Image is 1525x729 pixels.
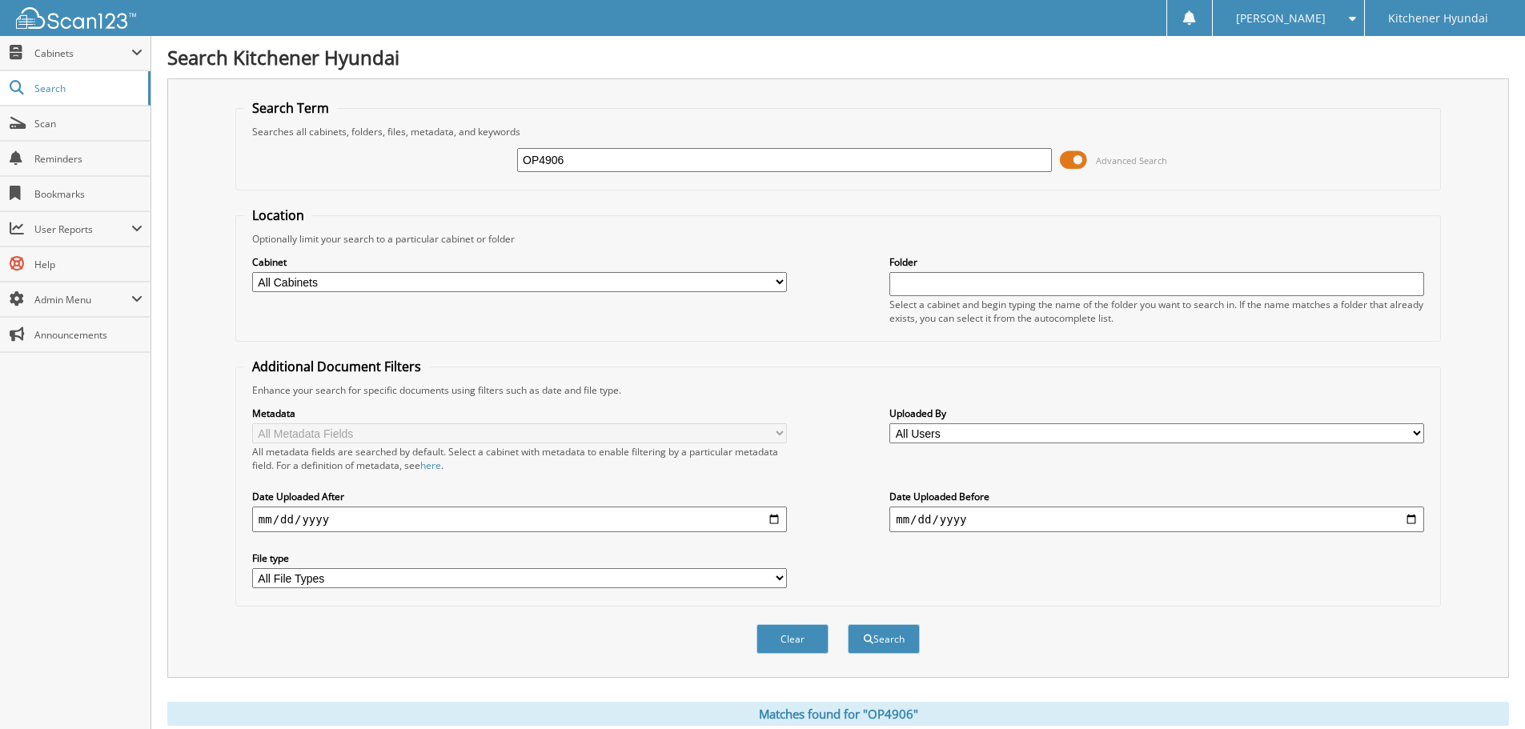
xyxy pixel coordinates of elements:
div: All metadata fields are searched by default. Select a cabinet with metadata to enable filtering b... [252,445,787,472]
span: Scan [34,117,142,130]
span: Kitchener Hyundai [1388,14,1488,23]
span: Advanced Search [1096,154,1167,166]
span: [PERSON_NAME] [1236,14,1326,23]
label: Uploaded By [889,407,1424,420]
div: Select a cabinet and begin typing the name of the folder you want to search in. If the name match... [889,298,1424,325]
label: Date Uploaded After [252,490,787,503]
legend: Additional Document Filters [244,358,429,375]
span: Search [34,82,140,95]
label: Metadata [252,407,787,420]
span: Cabinets [34,46,131,60]
label: Date Uploaded Before [889,490,1424,503]
input: end [889,507,1424,532]
button: Search [848,624,920,654]
span: Admin Menu [34,293,131,306]
img: scan123-logo-white.svg [16,7,136,29]
div: Matches found for "OP4906" [167,702,1509,726]
span: Help [34,258,142,271]
h1: Search Kitchener Hyundai [167,44,1509,70]
label: File type [252,551,787,565]
div: Searches all cabinets, folders, files, metadata, and keywords [244,125,1432,138]
div: Enhance your search for specific documents using filters such as date and file type. [244,383,1432,397]
span: User Reports [34,222,131,236]
legend: Search Term [244,99,337,117]
legend: Location [244,206,312,224]
input: start [252,507,787,532]
span: Announcements [34,328,142,342]
span: Reminders [34,152,142,166]
label: Cabinet [252,255,787,269]
div: Optionally limit your search to a particular cabinet or folder [244,232,1432,246]
span: Bookmarks [34,187,142,201]
button: Clear [756,624,829,654]
a: here [420,459,441,472]
label: Folder [889,255,1424,269]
